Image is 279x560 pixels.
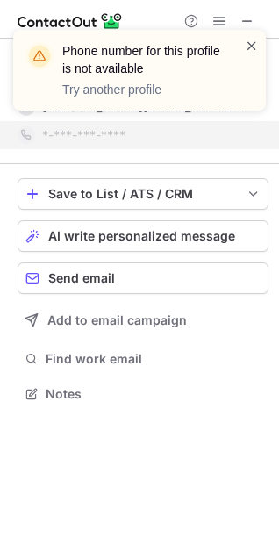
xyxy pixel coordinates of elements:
span: Send email [48,271,115,285]
span: AI write personalized message [48,229,235,243]
button: AI write personalized message [18,220,268,252]
button: Find work email [18,347,268,371]
button: save-profile-one-click [18,178,268,210]
button: Send email [18,262,268,294]
span: Notes [46,386,261,402]
span: Add to email campaign [47,313,187,327]
button: Add to email campaign [18,305,268,336]
button: Notes [18,382,268,406]
img: warning [25,42,54,70]
header: Phone number for this profile is not available [62,42,224,77]
span: Find work email [46,351,261,367]
div: Save to List / ATS / CRM [48,187,238,201]
p: Try another profile [62,81,224,98]
img: ContactOut v5.3.10 [18,11,123,32]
